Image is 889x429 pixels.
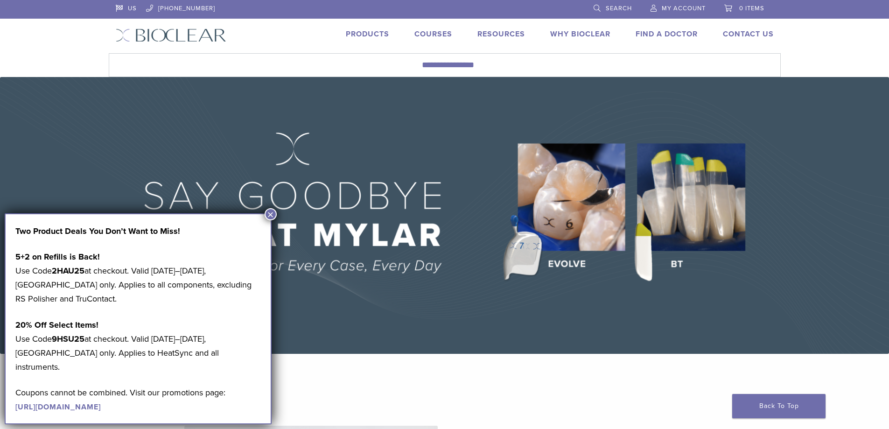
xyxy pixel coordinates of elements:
a: Courses [414,29,452,39]
strong: Two Product Deals You Don’t Want to Miss! [15,226,180,236]
p: Coupons cannot be combined. Visit our promotions page: [15,386,261,414]
a: Why Bioclear [550,29,610,39]
span: Search [606,5,632,12]
strong: 9HSU25 [52,334,84,344]
img: Bioclear [116,28,226,42]
p: Use Code at checkout. Valid [DATE]–[DATE], [GEOGRAPHIC_DATA] only. Applies to HeatSync and all in... [15,318,261,374]
button: Close [265,208,277,220]
span: My Account [662,5,706,12]
a: [URL][DOMAIN_NAME] [15,402,101,412]
span: 0 items [739,5,764,12]
strong: 2HAU25 [52,266,84,276]
strong: 5+2 on Refills is Back! [15,252,100,262]
a: Contact Us [723,29,774,39]
a: Back To Top [732,394,826,418]
p: Use Code at checkout. Valid [DATE]–[DATE], [GEOGRAPHIC_DATA] only. Applies to all components, exc... [15,250,261,306]
a: Resources [477,29,525,39]
strong: 20% Off Select Items! [15,320,98,330]
a: Find A Doctor [636,29,698,39]
a: Products [346,29,389,39]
